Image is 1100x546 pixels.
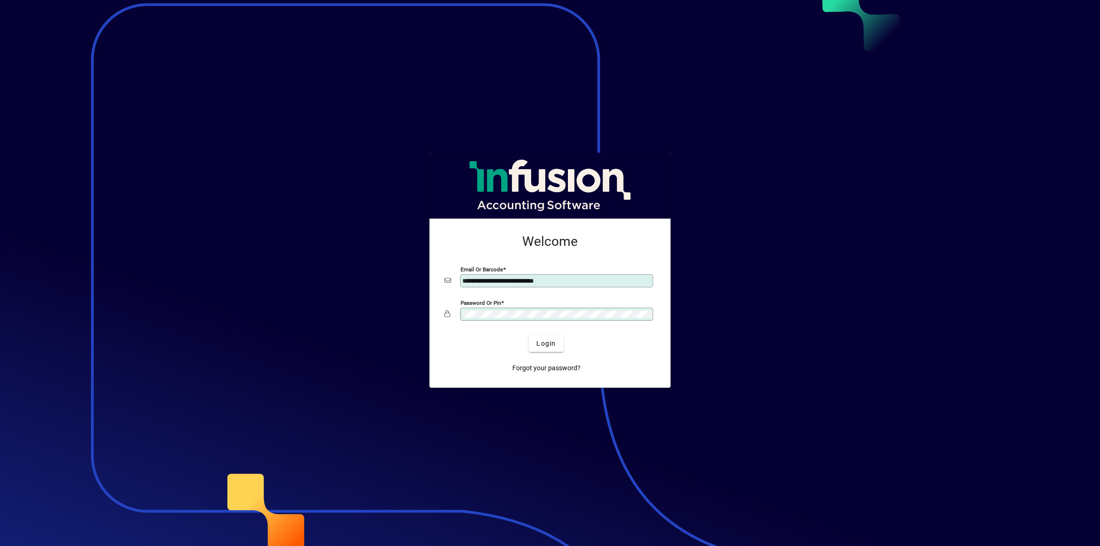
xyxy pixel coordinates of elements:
a: Forgot your password? [509,359,584,376]
span: Login [536,339,556,349]
h2: Welcome [445,234,655,250]
mat-label: Email or Barcode [461,266,503,273]
span: Forgot your password? [512,363,581,373]
mat-label: Password or Pin [461,300,501,306]
button: Login [529,335,563,352]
